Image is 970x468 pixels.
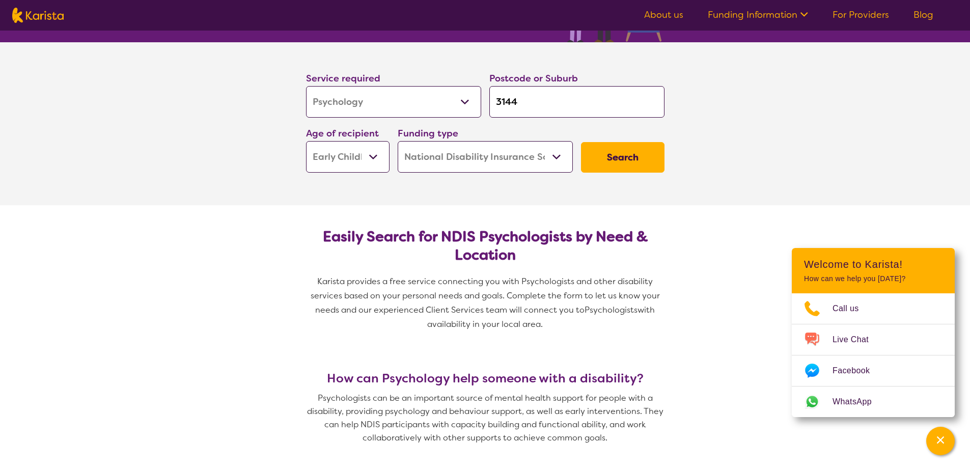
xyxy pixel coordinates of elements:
[833,363,882,378] span: Facebook
[926,427,955,455] button: Channel Menu
[913,9,933,21] a: Blog
[302,371,669,386] h3: How can Psychology help someone with a disability?
[792,293,955,417] ul: Choose channel
[833,332,881,347] span: Live Chat
[792,387,955,417] a: Web link opens in a new tab.
[833,394,884,409] span: WhatsApp
[585,305,638,315] span: Psychologists
[398,127,458,140] label: Funding type
[311,276,662,315] span: Karista provides a free service connecting you with Psychologists and other disability services b...
[708,9,808,21] a: Funding Information
[581,142,664,173] button: Search
[833,9,889,21] a: For Providers
[792,248,955,417] div: Channel Menu
[306,72,380,85] label: Service required
[489,86,664,118] input: Type
[12,8,64,23] img: Karista logo
[302,392,669,445] p: Psychologists can be an important source of mental health support for people with a disability, p...
[314,228,656,264] h2: Easily Search for NDIS Psychologists by Need & Location
[804,258,943,270] h2: Welcome to Karista!
[644,9,683,21] a: About us
[306,127,379,140] label: Age of recipient
[489,72,578,85] label: Postcode or Suburb
[804,274,943,283] p: How can we help you [DATE]?
[833,301,871,316] span: Call us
